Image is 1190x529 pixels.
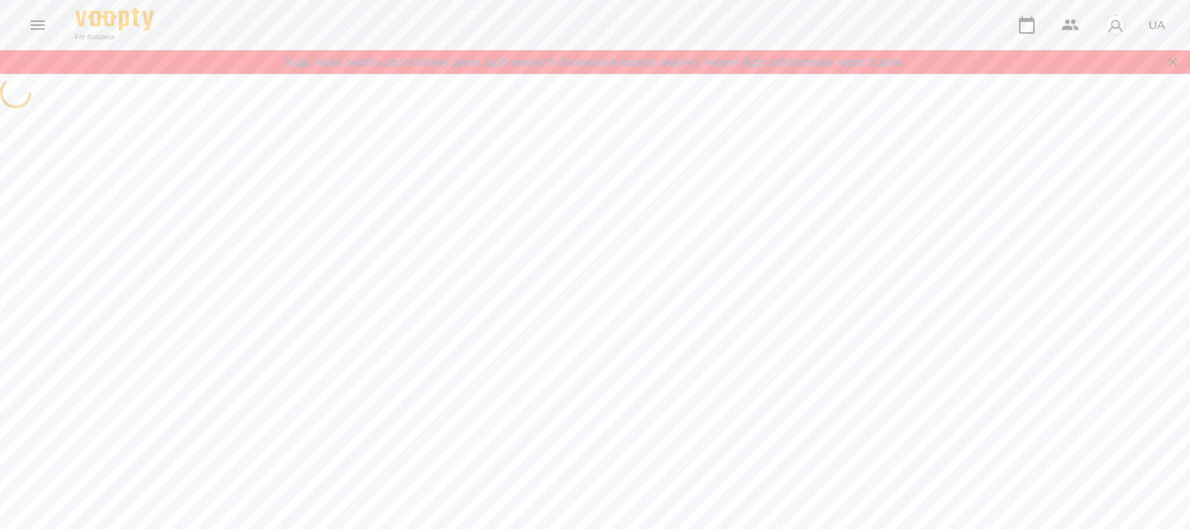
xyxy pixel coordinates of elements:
[1104,14,1126,36] img: avatar_s.png
[285,54,904,70] a: Будь ласка оновіть свої платіжні данні, щоб уникнути блокування вашого акаунту. Акаунт буде забло...
[1142,10,1171,39] button: UA
[1148,16,1165,33] span: UA
[75,8,154,31] img: Voopty Logo
[1162,51,1184,73] button: Закрити сповіщення
[75,32,154,42] span: For Business
[19,6,56,44] button: Menu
